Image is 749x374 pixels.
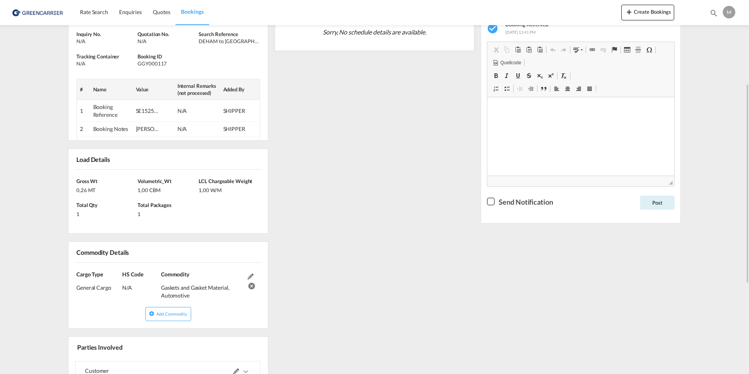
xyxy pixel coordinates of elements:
[490,71,501,81] a: Fett (Strg+B)
[90,79,133,100] th: Name
[74,245,166,259] div: Commodity Details
[547,45,558,55] a: Rückgängig (Strg+Z)
[137,38,197,45] div: N/A
[76,178,98,184] span: Gross Wt
[624,7,634,16] md-icon: icon-plus 400-fg
[76,202,98,208] span: Total Qty
[90,122,133,136] td: Booking Notes
[534,45,545,55] a: Aus Word einfügen
[571,45,585,55] a: Rechtschreibprüfung während der Texteingabe (SCAYT)
[587,45,598,55] a: Link einfügen/editieren (Strg+K)
[709,9,718,20] div: icon-magnify
[133,79,174,100] th: Value
[74,152,113,166] div: Load Details
[137,202,172,208] span: Total Packages
[523,71,534,81] a: Durchgestrichen
[669,181,673,185] span: Größe ändern
[199,185,258,194] div: 1,00 W/M
[122,271,143,278] span: HS Code
[584,84,595,94] a: Blocksatz
[122,278,159,292] div: N/A
[514,84,525,94] a: Einzug verkleinern
[145,307,191,321] button: icon-plus-circleAdd Commodity
[248,281,253,287] md-icon: icon-cancel
[545,71,556,81] a: Hochgestellt
[220,100,260,122] td: SHIPPER
[538,84,549,94] a: Zitatblock
[644,45,655,55] a: Sonderzeichen einfügen
[501,45,512,55] a: Kopieren (Strg+C)
[490,84,501,94] a: Nummerierte Liste einfügen/entfernen
[723,6,735,18] div: M
[512,71,523,81] a: Unterstrichen (Strg+U)
[137,53,162,60] span: Booking ID
[119,9,142,15] span: Enquiries
[633,45,644,55] a: Horizontale Linie einfügen
[76,53,119,60] span: Tracking Container
[75,340,166,354] div: Parties Involved
[573,84,584,94] a: Rechtsbündig
[609,45,620,55] a: Anker
[76,38,136,45] div: N/A
[505,30,536,34] span: [DATE] 12:41 PM
[320,25,429,40] span: Sorry, No schedule details are available.
[220,79,260,100] th: Added By
[80,9,108,15] span: Rate Search
[90,136,133,158] td: Marks & Numbers
[490,58,523,68] a: Quellcode
[709,9,718,17] md-icon: icon-magnify
[161,271,189,278] span: Commodity
[90,100,133,122] td: Booking Reference
[501,71,512,81] a: Kursiv (Strg+I)
[220,136,260,158] td: SHIPPER
[199,178,252,184] span: LCL Chargeable Weight
[153,9,170,15] span: Quotes
[490,45,501,55] a: Ausschneiden (Strg+X)
[487,97,674,176] iframe: WYSIWYG-Editor, editor2
[525,84,536,94] a: Einzug vergrößern
[512,45,523,55] a: Einfügen (Strg+V)
[174,79,220,100] th: Internal Remarks (not processed)
[199,31,238,37] span: Search Reference
[137,60,197,67] div: GGY000117
[77,136,90,158] td: 3
[177,125,201,133] div: N/A
[161,278,244,299] div: Gaskets and Gasket Material, Automotive
[136,125,159,133] div: KNAUF
[598,45,609,55] a: Link entfernen
[136,107,159,115] div: SE1525090119
[12,4,65,21] img: 1378a7308afe11ef83610d9e779c6b34.png
[181,8,203,15] span: Bookings
[487,22,499,35] md-icon: icon-checkbox-marked-circle
[501,84,512,94] a: Liste
[76,209,136,218] div: 1
[562,84,573,94] a: Zentriert
[77,122,90,136] td: 2
[499,197,553,207] div: Send Notification
[156,311,187,316] span: Add Commodity
[487,196,553,207] md-checkbox: Checkbox No Ink
[220,122,260,136] td: SHIPPER
[76,278,122,292] div: General Cargo
[137,209,197,218] div: 1
[77,100,90,122] td: 1
[621,5,674,20] button: icon-plus 400-fgCreate Bookings
[177,107,201,115] div: N/A
[551,84,562,94] a: Linksbündig
[523,45,534,55] a: Als Klartext einfügen (Strg+Umschalt+V)
[149,311,154,316] md-icon: icon-plus-circle
[534,71,545,81] a: Tiefgestellt
[558,71,569,81] a: Formatierung entfernen
[640,196,675,210] button: Post
[76,185,136,194] div: 0,26 MT
[137,185,197,194] div: 1,00 CBM
[76,271,103,278] span: Cargo Type
[622,45,633,55] a: Tabelle
[248,274,253,280] md-icon: Edit
[499,60,521,66] span: Quellcode
[199,38,258,45] div: DEHAM to AUSYD/ 29 September, 2025
[77,79,90,100] th: #
[76,31,101,37] span: Inquiry No.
